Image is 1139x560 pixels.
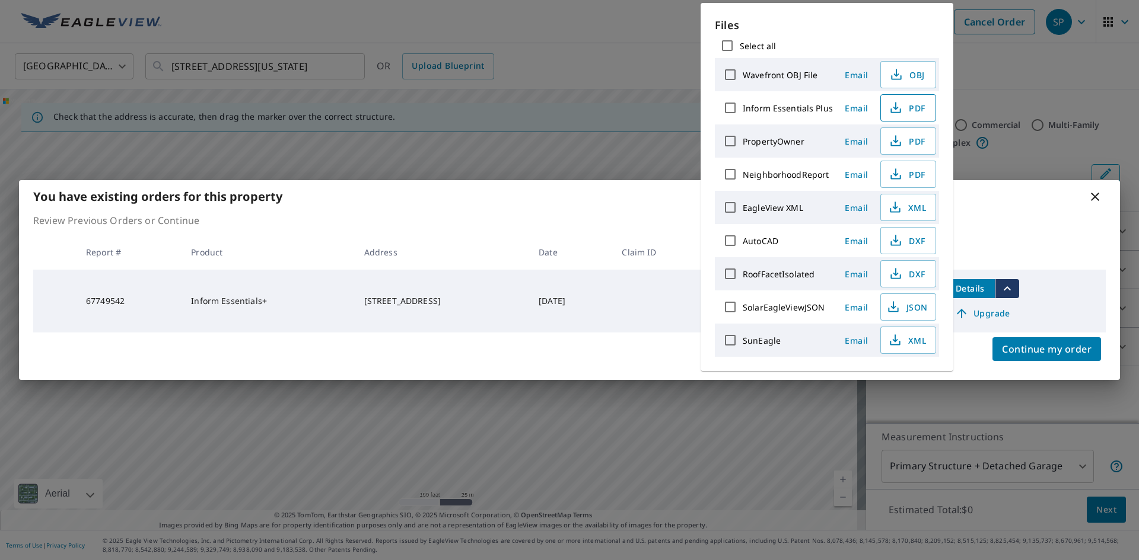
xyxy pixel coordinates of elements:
[880,293,936,321] button: JSON
[888,134,926,148] span: PDF
[364,295,520,307] div: [STREET_ADDRESS]
[743,69,817,81] label: Wavefront OBJ File
[945,304,1019,323] a: Upgrade
[77,235,182,270] th: Report #
[995,279,1019,298] button: filesDropdownBtn-67749542
[838,265,876,283] button: Email
[880,161,936,188] button: PDF
[880,327,936,354] button: XML
[842,235,871,247] span: Email
[743,335,781,346] label: SunEagle
[838,199,876,217] button: Email
[743,268,815,280] label: RoofFacetIsolated
[182,270,354,332] td: Inform Essentials+
[838,132,876,151] button: Email
[743,103,833,114] label: Inform Essentials Plus
[838,232,876,250] button: Email
[529,235,612,270] th: Date
[715,17,939,33] p: Files
[529,270,612,332] td: [DATE]
[743,136,804,147] label: PropertyOwner
[612,235,710,270] th: Claim ID
[888,68,926,82] span: OBJ
[888,167,926,181] span: PDF
[842,302,871,313] span: Email
[842,169,871,180] span: Email
[888,300,926,314] span: JSON
[182,235,354,270] th: Product
[743,302,825,313] label: SolarEagleViewJSON
[888,333,926,347] span: XML
[952,283,988,294] span: Details
[838,165,876,184] button: Email
[842,103,871,114] span: Email
[842,335,871,346] span: Email
[838,99,876,117] button: Email
[888,233,926,248] span: DXF
[880,260,936,287] button: DXF
[77,270,182,332] td: 67749542
[842,202,871,213] span: Email
[842,268,871,280] span: Email
[880,194,936,221] button: XML
[888,267,926,281] span: DXF
[880,94,936,121] button: PDF
[952,306,1012,321] span: Upgrade
[743,202,803,213] label: EagleView XML
[33,188,282,204] b: You have existing orders for this property
[842,69,871,81] span: Email
[355,235,529,270] th: Address
[838,66,876,84] button: Email
[838,298,876,316] button: Email
[842,136,871,147] span: Email
[992,337,1101,361] button: Continue my order
[743,169,829,180] label: NeighborhoodReport
[880,127,936,155] button: PDF
[740,40,776,52] label: Select all
[1002,341,1092,357] span: Continue my order
[888,200,926,215] span: XML
[838,331,876,350] button: Email
[33,213,1106,228] p: Review Previous Orders or Continue
[743,235,778,247] label: AutoCAD
[880,227,936,254] button: DXF
[945,279,995,298] button: detailsBtn-67749542
[888,101,926,115] span: PDF
[880,61,936,88] button: OBJ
